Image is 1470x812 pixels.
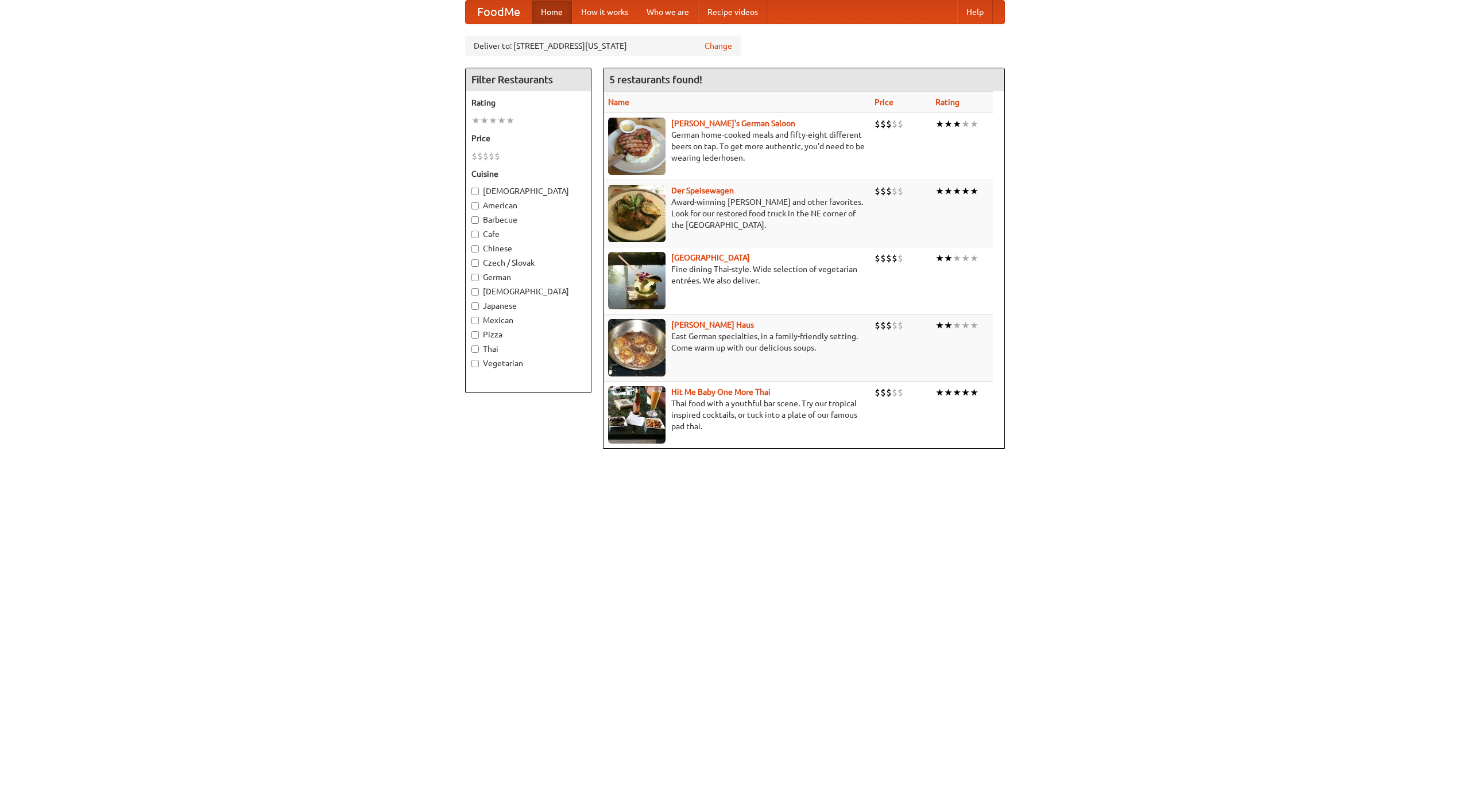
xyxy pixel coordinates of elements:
input: Czech / Slovak [471,259,479,267]
input: Chinese [471,245,479,252]
li: $ [892,185,898,197]
li: ★ [935,118,944,130]
a: Rating [935,98,960,107]
input: [DEMOGRAPHIC_DATA] [471,288,479,296]
li: ★ [961,118,970,130]
label: Japanese [471,300,585,312]
input: Thai [471,345,479,353]
input: Cafe [471,231,479,238]
img: satay.jpg [608,252,666,309]
img: kohlhaus.jpg [608,319,666,376]
li: ★ [935,252,944,265]
h5: Rating [471,97,585,108]
li: ★ [970,386,978,399]
li: $ [886,319,892,332]
a: [GEOGRAPHIC_DATA] [671,253,750,262]
input: Barbecue [471,216,479,224]
li: ★ [935,185,944,197]
li: ★ [471,114,480,127]
li: ★ [935,386,944,399]
input: Vegetarian [471,360,479,367]
input: American [471,202,479,209]
li: $ [898,252,903,265]
li: ★ [944,386,953,399]
a: How it works [572,1,637,24]
li: $ [875,386,880,399]
label: Chinese [471,243,585,254]
li: $ [898,386,903,399]
img: speisewagen.jpg [608,185,666,242]
label: Pizza [471,329,585,340]
li: $ [892,319,898,332]
li: ★ [506,114,514,127]
li: ★ [935,319,944,332]
a: [PERSON_NAME]'s German Saloon [671,119,795,128]
li: $ [898,319,903,332]
a: Change [705,40,732,52]
div: Deliver to: [STREET_ADDRESS][US_STATE] [465,36,741,56]
p: East German specialties, in a family-friendly setting. Come warm up with our delicious soups. [608,331,865,353]
img: esthers.jpg [608,118,666,175]
li: ★ [961,386,970,399]
li: ★ [944,118,953,130]
li: ★ [970,252,978,265]
img: babythai.jpg [608,386,666,444]
label: Cafe [471,228,585,240]
li: $ [477,150,483,162]
input: [DEMOGRAPHIC_DATA] [471,188,479,195]
label: American [471,200,585,211]
li: $ [892,118,898,130]
input: Mexican [471,317,479,324]
p: Award-winning [PERSON_NAME] and other favorites. Look for our restored food truck in the NE corne... [608,196,865,231]
li: $ [880,252,886,265]
li: $ [494,150,500,162]
li: ★ [953,252,961,265]
li: $ [892,252,898,265]
li: ★ [953,319,961,332]
label: Czech / Slovak [471,257,585,269]
h5: Price [471,133,585,144]
a: Home [532,1,572,24]
li: ★ [970,118,978,130]
a: FoodMe [466,1,532,24]
a: Help [957,1,993,24]
li: ★ [953,185,961,197]
li: $ [880,185,886,197]
li: ★ [489,114,497,127]
a: [PERSON_NAME] Haus [671,320,754,329]
li: ★ [961,252,970,265]
h5: Cuisine [471,168,585,180]
li: $ [875,252,880,265]
label: Thai [471,343,585,355]
p: Fine dining Thai-style. Wide selection of vegetarian entrées. We also deliver. [608,263,865,286]
p: German home-cooked meals and fifty-eight different beers on tap. To get more authentic, you'd nee... [608,129,865,164]
a: Hit Me Baby One More Thai [671,387,771,397]
p: Thai food with a youthful bar scene. Try our tropical inspired cocktails, or tuck into a plate of... [608,398,865,432]
label: German [471,271,585,283]
a: Name [608,98,629,107]
li: ★ [970,185,978,197]
li: ★ [953,386,961,399]
ng-pluralize: 5 restaurants found! [609,74,702,85]
li: $ [880,319,886,332]
li: ★ [953,118,961,130]
li: $ [875,185,880,197]
li: $ [886,118,892,130]
li: ★ [944,319,953,332]
li: $ [875,319,880,332]
input: Japanese [471,302,479,310]
li: $ [886,185,892,197]
h4: Filter Restaurants [466,68,591,91]
li: $ [886,252,892,265]
li: $ [880,386,886,399]
li: $ [898,118,903,130]
label: Barbecue [471,214,585,226]
li: $ [892,386,898,399]
li: $ [880,118,886,130]
b: Der Speisewagen [671,186,734,195]
li: ★ [970,319,978,332]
